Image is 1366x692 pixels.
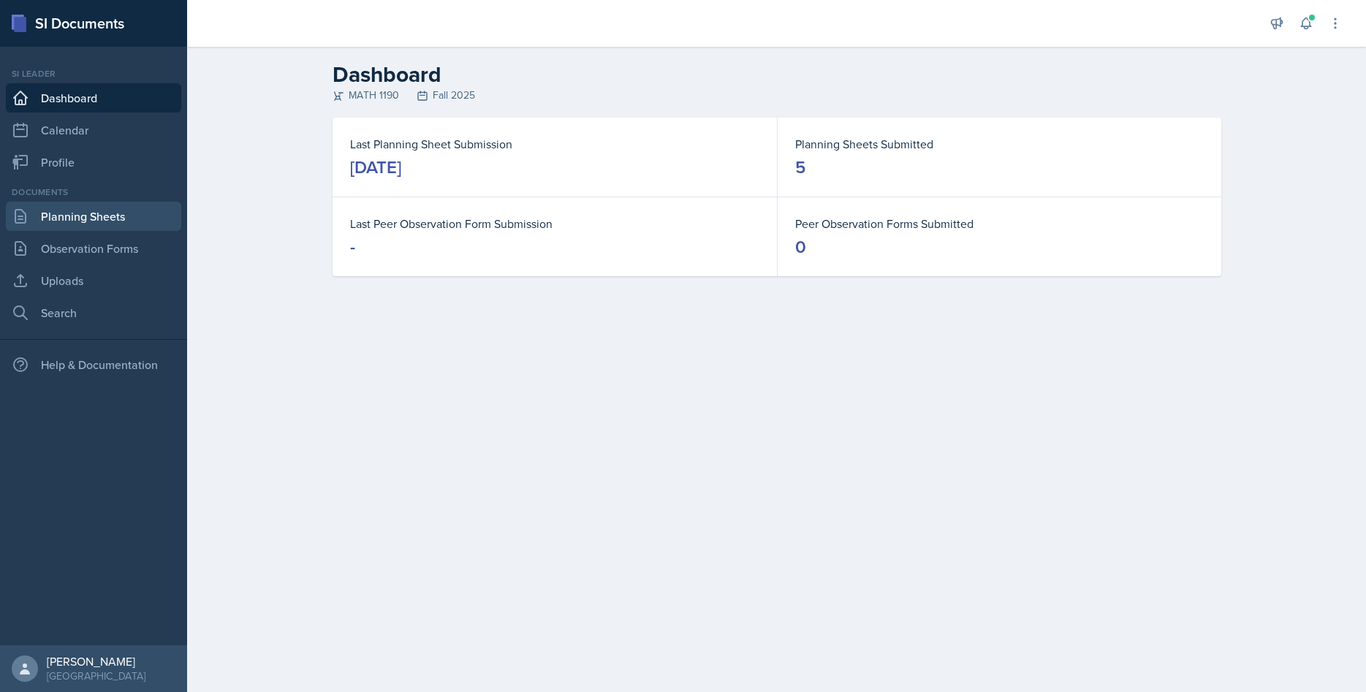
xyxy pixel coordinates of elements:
[6,186,181,199] div: Documents
[6,266,181,295] a: Uploads
[6,350,181,379] div: Help & Documentation
[6,115,181,145] a: Calendar
[350,156,401,179] div: [DATE]
[333,61,1221,88] h2: Dashboard
[6,83,181,113] a: Dashboard
[795,215,1204,232] dt: Peer Observation Forms Submitted
[6,298,181,327] a: Search
[47,654,145,669] div: [PERSON_NAME]
[333,88,1221,103] div: MATH 1190 Fall 2025
[6,234,181,263] a: Observation Forms
[350,215,759,232] dt: Last Peer Observation Form Submission
[795,156,805,179] div: 5
[350,235,355,259] div: -
[795,135,1204,153] dt: Planning Sheets Submitted
[6,67,181,80] div: Si leader
[47,669,145,683] div: [GEOGRAPHIC_DATA]
[795,235,806,259] div: 0
[350,135,759,153] dt: Last Planning Sheet Submission
[6,148,181,177] a: Profile
[6,202,181,231] a: Planning Sheets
